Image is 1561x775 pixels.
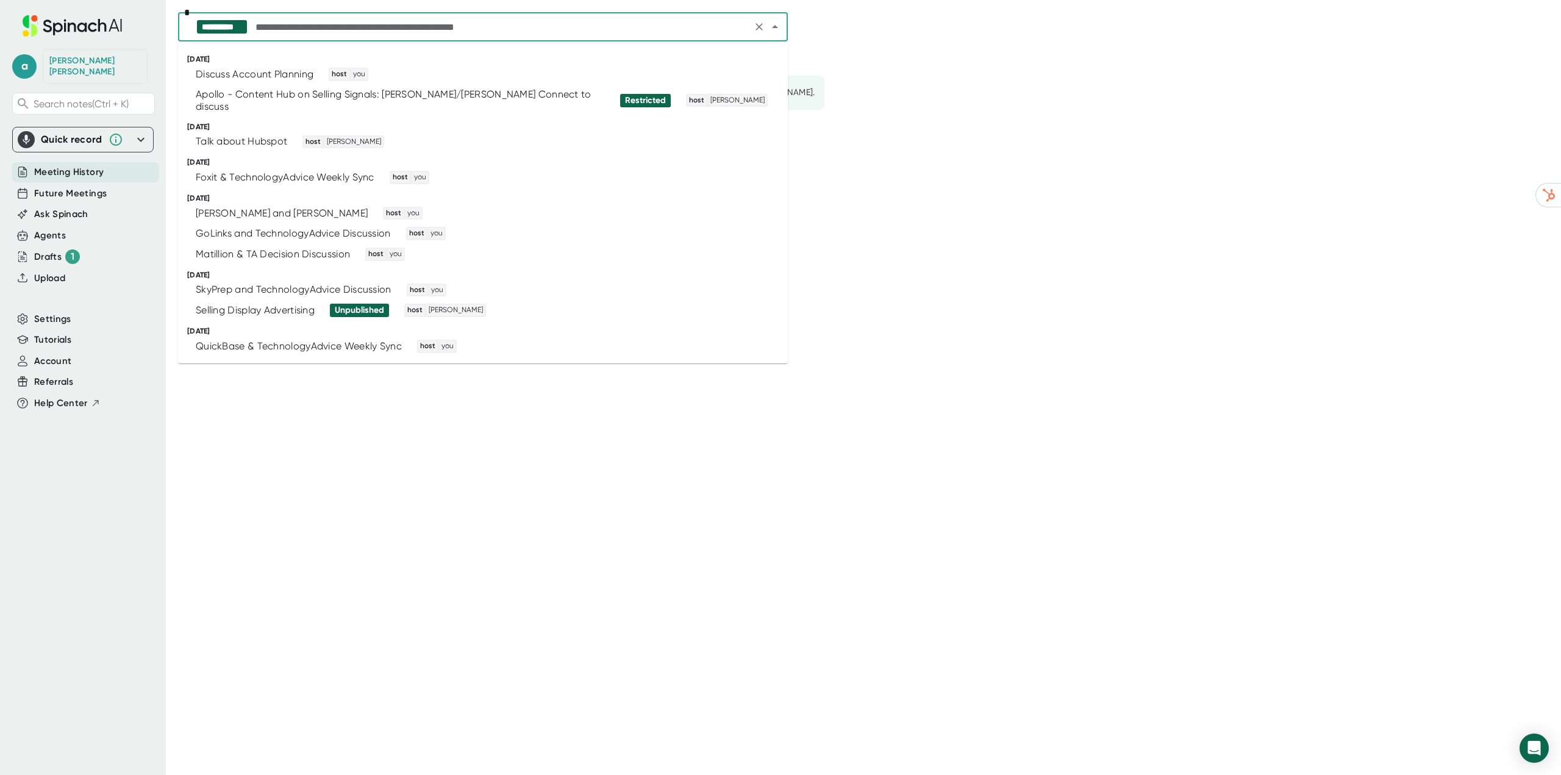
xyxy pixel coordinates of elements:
span: you [412,172,428,183]
div: [PERSON_NAME] and [PERSON_NAME] [196,207,368,220]
span: you [351,69,367,80]
span: host [330,69,349,80]
div: [DATE] [187,327,788,336]
button: Clear [751,18,768,35]
button: Help Center [34,396,101,410]
span: host [405,305,424,316]
div: [DATE] [187,158,788,167]
div: [DATE] [187,123,788,132]
div: QuickBase & TechnologyAdvice Weekly Sync [196,340,402,352]
div: Discuss Account Planning [196,68,313,80]
span: host [687,95,706,106]
button: Upload [34,271,65,285]
div: SkyPrep and TechnologyAdvice Discussion [196,284,391,296]
button: Meeting History [34,165,104,179]
span: you [405,208,421,219]
button: Settings [34,312,71,326]
button: Agents [34,229,66,243]
div: [DATE] [187,271,788,280]
span: host [366,249,385,260]
span: host [407,228,426,239]
button: Referrals [34,375,73,389]
span: you [429,285,445,296]
div: Selling Display Advertising [196,304,315,316]
div: [DATE] [187,194,788,203]
div: Quick record [18,127,148,152]
span: you [440,341,455,352]
div: GoLinks and TechnologyAdvice Discussion [196,227,391,240]
button: Ask Spinach [34,207,88,221]
div: Open Intercom Messenger [1520,734,1549,763]
span: Help Center [34,396,88,410]
span: host [304,137,323,148]
span: [PERSON_NAME] [427,305,485,316]
div: Apollo - Content Hub on Selling Signals: [PERSON_NAME]/[PERSON_NAME] Connect to discuss [196,88,605,113]
span: host [408,285,427,296]
div: 1 [65,249,80,264]
span: Search notes (Ctrl + K) [34,98,129,110]
button: Close [766,18,784,35]
button: Drafts 1 [34,249,80,264]
span: [PERSON_NAME] [325,137,383,148]
div: Foxit & TechnologyAdvice Weekly Sync [196,171,374,184]
div: Ashley Lukaszewski [49,55,141,77]
span: [PERSON_NAME] [709,95,766,106]
div: Restricted [625,95,666,106]
button: Account [34,354,71,368]
span: host [384,208,403,219]
span: you [429,228,445,239]
span: a [12,54,37,79]
div: Matillion & TA Decision Discussion [196,248,350,260]
div: [DATE] [187,363,788,372]
div: Drafts [34,249,80,264]
div: [DATE] [187,55,788,64]
span: host [391,172,410,183]
span: you [388,249,404,260]
button: Tutorials [34,333,71,347]
div: Talk about Hubspot [196,135,287,148]
button: Future Meetings [34,187,107,201]
div: Unpublished [335,305,384,316]
span: host [418,341,437,352]
div: Quick record [41,134,102,146]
